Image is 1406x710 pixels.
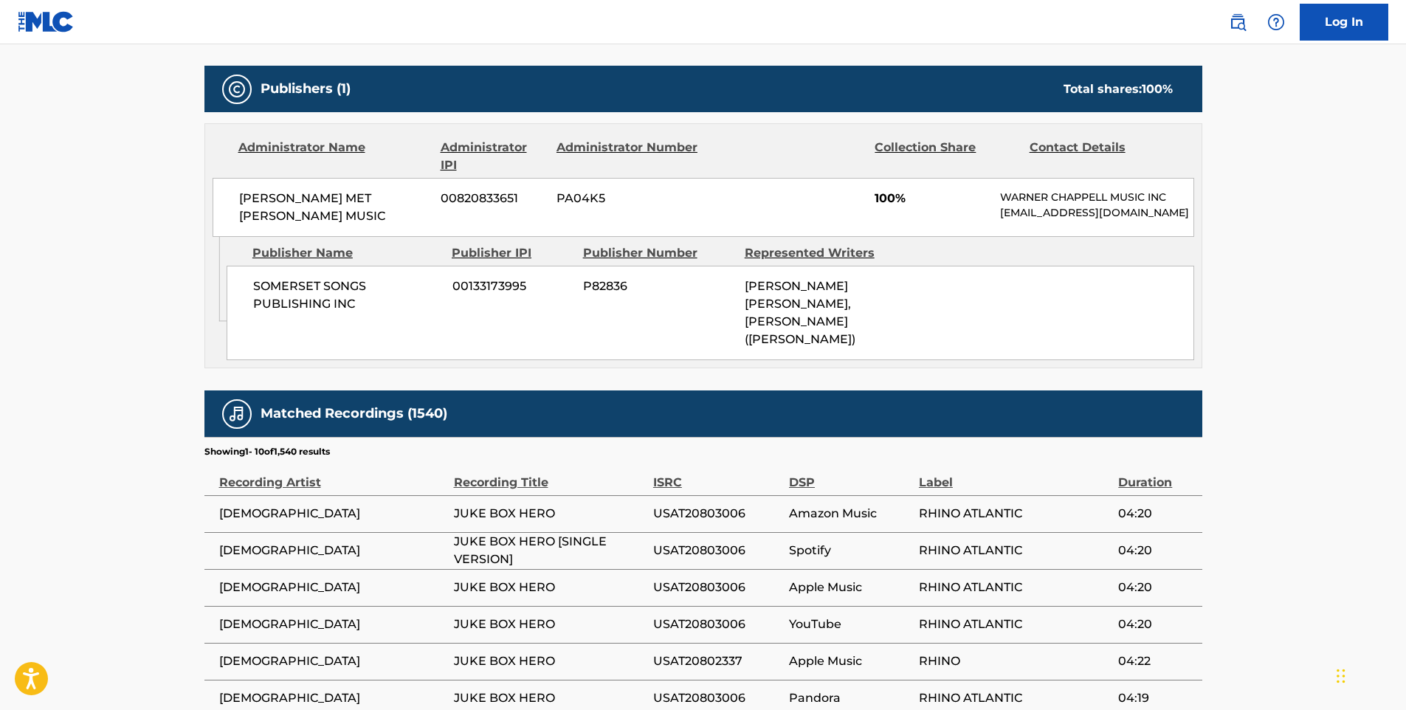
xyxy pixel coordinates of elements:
div: Contact Details [1030,139,1173,174]
span: 100 % [1142,82,1173,96]
a: Public Search [1223,7,1252,37]
span: Spotify [789,542,912,559]
span: JUKE BOX HERO [454,652,646,670]
span: 04:20 [1118,579,1194,596]
span: PA04K5 [556,190,700,207]
span: RHINO ATLANTIC [919,689,1111,707]
span: [DEMOGRAPHIC_DATA] [219,579,447,596]
span: YouTube [789,616,912,633]
div: Recording Artist [219,458,447,492]
span: [DEMOGRAPHIC_DATA] [219,652,447,670]
span: Apple Music [789,652,912,670]
img: Matched Recordings [228,405,246,423]
span: USAT20803006 [653,689,782,707]
p: Showing 1 - 10 of 1,540 results [204,445,330,458]
span: JUKE BOX HERO [454,579,646,596]
span: [PERSON_NAME] [PERSON_NAME], [PERSON_NAME] ([PERSON_NAME]) [745,279,855,346]
div: Publisher IPI [452,244,572,262]
div: Publisher Name [252,244,441,262]
span: 04:20 [1118,505,1194,523]
div: Help [1261,7,1291,37]
span: Pandora [789,689,912,707]
span: 04:22 [1118,652,1194,670]
span: RHINO ATLANTIC [919,542,1111,559]
div: Administrator IPI [441,139,545,174]
div: ISRC [653,458,782,492]
span: 04:19 [1118,689,1194,707]
div: Collection Share [875,139,1018,174]
span: Apple Music [789,579,912,596]
div: Administrator Number [556,139,700,174]
span: P82836 [583,278,734,295]
span: RHINO ATLANTIC [919,616,1111,633]
span: 04:20 [1118,616,1194,633]
span: USAT20803006 [653,579,782,596]
span: JUKE BOX HERO [454,505,646,523]
span: USAT20803006 [653,505,782,523]
span: 00820833651 [441,190,545,207]
span: USAT20802337 [653,652,782,670]
span: JUKE BOX HERO [454,616,646,633]
span: [DEMOGRAPHIC_DATA] [219,616,447,633]
img: help [1267,13,1285,31]
div: Publisher Number [583,244,734,262]
h5: Publishers (1) [261,80,351,97]
span: [DEMOGRAPHIC_DATA] [219,542,447,559]
span: Amazon Music [789,505,912,523]
span: SOMERSET SONGS PUBLISHING INC [253,278,441,313]
div: Total shares: [1064,80,1173,98]
span: 100% [875,190,989,207]
img: Publishers [228,80,246,98]
div: Label [919,458,1111,492]
div: Administrator Name [238,139,430,174]
span: USAT20803006 [653,542,782,559]
span: [PERSON_NAME] MET [PERSON_NAME] MUSIC [239,190,430,225]
span: USAT20803006 [653,616,782,633]
span: RHINO [919,652,1111,670]
div: Recording Title [454,458,646,492]
iframe: Chat Widget [1332,639,1406,710]
img: MLC Logo [18,11,75,32]
span: [DEMOGRAPHIC_DATA] [219,505,447,523]
span: [DEMOGRAPHIC_DATA] [219,689,447,707]
img: search [1229,13,1247,31]
span: RHINO ATLANTIC [919,579,1111,596]
p: [EMAIL_ADDRESS][DOMAIN_NAME] [1000,205,1193,221]
span: JUKE BOX HERO [SINGLE VERSION] [454,533,646,568]
div: Drag [1337,654,1345,698]
div: DSP [789,458,912,492]
div: Represented Writers [745,244,895,262]
span: RHINO ATLANTIC [919,505,1111,523]
h5: Matched Recordings (1540) [261,405,447,422]
span: 04:20 [1118,542,1194,559]
div: Duration [1118,458,1194,492]
span: JUKE BOX HERO [454,689,646,707]
a: Log In [1300,4,1388,41]
p: WARNER CHAPPELL MUSIC INC [1000,190,1193,205]
span: 00133173995 [452,278,572,295]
